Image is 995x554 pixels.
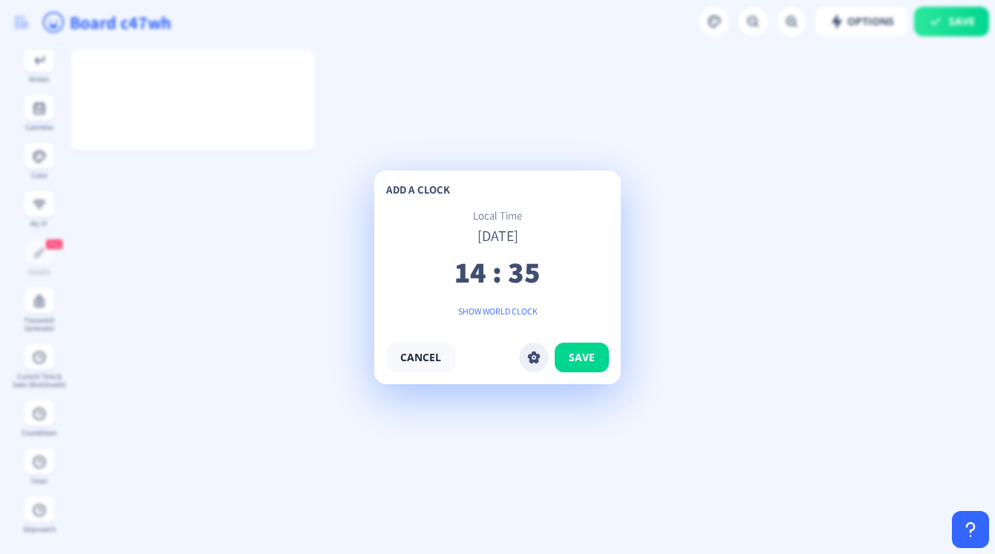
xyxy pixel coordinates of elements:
[386,304,609,319] div: show world clock
[555,343,609,372] button: save
[473,208,522,222] span: Local Time
[386,182,609,197] p: add a clock
[386,264,609,286] p: 14 : 35
[386,228,609,236] p: [DATE]
[569,352,595,363] span: save
[386,343,455,372] button: cancel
